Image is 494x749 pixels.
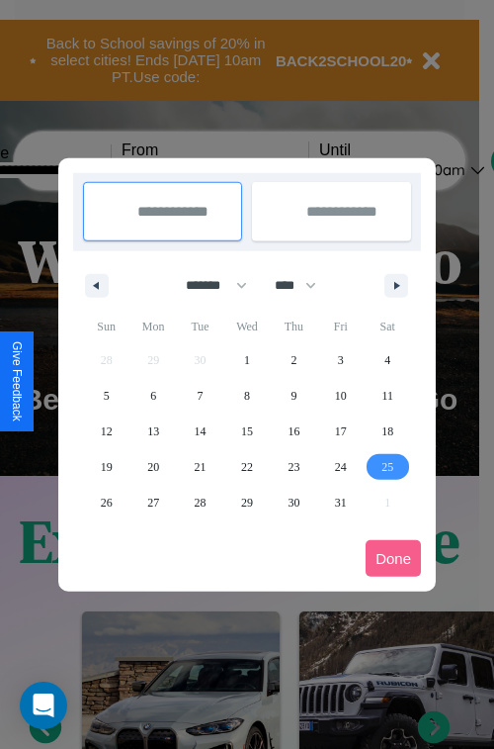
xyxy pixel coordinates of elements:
[288,414,299,449] span: 16
[335,449,347,485] span: 24
[244,342,250,378] span: 1
[147,485,159,520] span: 27
[177,485,223,520] button: 28
[177,378,223,414] button: 7
[223,485,270,520] button: 29
[129,414,176,449] button: 13
[101,485,113,520] span: 26
[365,378,411,414] button: 11
[288,485,299,520] span: 30
[384,342,390,378] span: 4
[101,414,113,449] span: 12
[129,378,176,414] button: 6
[83,414,129,449] button: 12
[129,449,176,485] button: 20
[83,449,129,485] button: 19
[198,378,204,414] span: 7
[271,378,317,414] button: 9
[365,311,411,342] span: Sat
[335,414,347,449] span: 17
[10,341,24,421] div: Give Feedback
[83,311,129,342] span: Sun
[150,378,156,414] span: 6
[195,485,206,520] span: 28
[195,449,206,485] span: 21
[271,449,317,485] button: 23
[223,378,270,414] button: 8
[366,540,421,577] button: Done
[223,342,270,378] button: 1
[317,414,364,449] button: 17
[223,414,270,449] button: 15
[83,378,129,414] button: 5
[241,449,253,485] span: 22
[129,485,176,520] button: 27
[147,414,159,449] span: 13
[271,414,317,449] button: 16
[241,414,253,449] span: 15
[338,342,344,378] span: 3
[317,378,364,414] button: 10
[271,342,317,378] button: 2
[271,311,317,342] span: Thu
[365,449,411,485] button: 25
[381,414,393,449] span: 18
[147,449,159,485] span: 20
[177,414,223,449] button: 14
[317,342,364,378] button: 3
[271,485,317,520] button: 30
[335,378,347,414] span: 10
[20,682,67,729] div: Open Intercom Messenger
[83,485,129,520] button: 26
[223,311,270,342] span: Wed
[288,449,299,485] span: 23
[290,378,296,414] span: 9
[195,414,206,449] span: 14
[177,311,223,342] span: Tue
[365,414,411,449] button: 18
[317,485,364,520] button: 31
[381,449,393,485] span: 25
[223,449,270,485] button: 22
[290,342,296,378] span: 2
[335,485,347,520] span: 31
[381,378,393,414] span: 11
[129,311,176,342] span: Mon
[317,449,364,485] button: 24
[365,342,411,378] button: 4
[317,311,364,342] span: Fri
[101,449,113,485] span: 19
[177,449,223,485] button: 21
[241,485,253,520] span: 29
[244,378,250,414] span: 8
[104,378,110,414] span: 5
